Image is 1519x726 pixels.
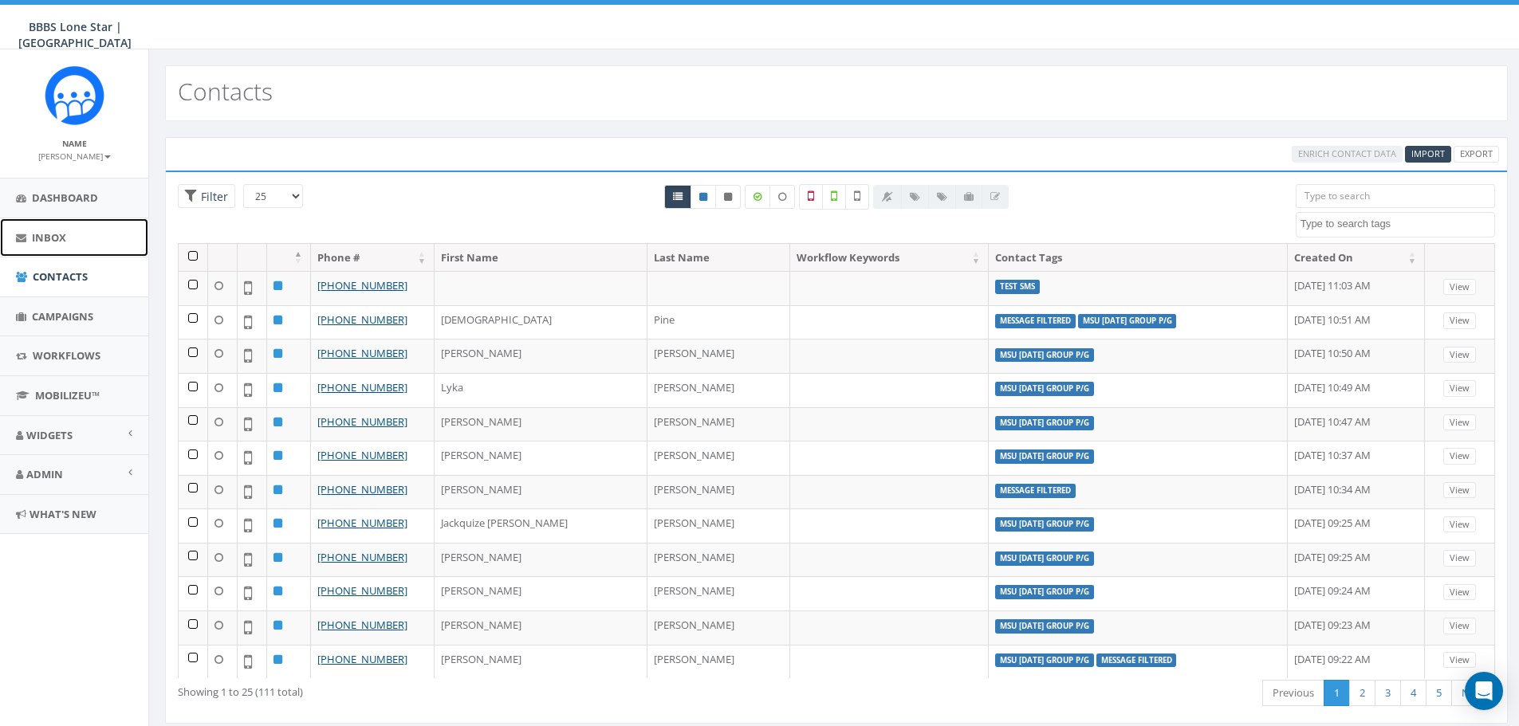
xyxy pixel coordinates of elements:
[1405,146,1451,163] a: Import
[1262,680,1324,706] a: Previous
[178,78,273,104] h2: Contacts
[1288,441,1424,475] td: [DATE] 10:37 AM
[1451,680,1495,706] a: Next
[1078,314,1177,328] label: MSU [DATE] GROUP P/G
[1443,279,1476,296] a: View
[647,576,790,610] td: [PERSON_NAME]
[647,373,790,407] td: [PERSON_NAME]
[647,244,790,272] th: Last Name
[317,482,407,496] a: [PHONE_NUMBER]
[317,516,407,530] a: [PHONE_NUMBER]
[1288,576,1424,610] td: [DATE] 09:24 AM
[62,138,87,149] small: Name
[317,652,407,666] a: [PHONE_NUMBER]
[1411,147,1445,159] span: CSV files only
[1443,516,1476,533] a: View
[1288,271,1424,305] td: [DATE] 11:03 AM
[995,619,1094,634] label: MSU [DATE] GROUP P/G
[317,448,407,462] a: [PHONE_NUMBER]
[435,543,647,577] td: [PERSON_NAME]
[691,185,716,209] a: Active
[1288,305,1424,339] td: [DATE] 10:51 AM
[317,312,407,327] a: [PHONE_NUMBER]
[845,184,869,210] label: Not Validated
[1288,543,1424,577] td: [DATE] 09:25 AM
[995,551,1094,566] label: MSU [DATE] GROUP P/G
[647,508,790,543] td: [PERSON_NAME]
[1288,508,1424,543] td: [DATE] 09:25 AM
[1443,652,1476,669] a: View
[317,380,407,394] a: [PHONE_NUMBER]
[45,65,104,125] img: Rally_Corp_Icon_1.png
[1465,672,1503,710] div: Open Intercom Messenger
[995,653,1094,668] label: MSU [DATE] GROUP P/G
[35,388,100,402] span: MobilizeU™
[724,192,732,202] i: This phone number is unsubscribed and has opted-out of all texts.
[995,314,1076,328] label: message filtered
[1443,584,1476,601] a: View
[435,645,647,679] td: [PERSON_NAME]
[664,185,691,209] a: All contacts
[30,507,96,521] span: What's New
[989,244,1288,272] th: Contact Tags
[1288,407,1424,441] td: [DATE] 10:47 AM
[1349,680,1375,706] a: 2
[995,280,1040,294] label: Test SMS
[1454,146,1499,163] a: Export
[26,467,63,481] span: Admin
[647,610,790,645] td: [PERSON_NAME]
[995,449,1094,464] label: MSU [DATE] GROUP P/G
[1400,680,1427,706] a: 4
[178,184,235,209] span: Advance Filter
[647,305,790,339] td: Pine
[995,416,1094,430] label: MSU [DATE] GROUP P/G
[317,278,407,292] a: [PHONE_NUMBER]
[18,19,132,50] span: BBBS Lone Star | [GEOGRAPHIC_DATA]
[715,185,741,209] a: Opted Out
[317,550,407,564] a: [PHONE_NUMBER]
[745,185,770,209] label: Data Enriched
[1288,373,1424,407] td: [DATE] 10:49 AM
[33,348,100,363] span: Workflows
[647,543,790,577] td: [PERSON_NAME]
[1288,610,1424,645] td: [DATE] 09:23 AM
[769,185,795,209] label: Data not Enriched
[1296,184,1495,208] input: Type to search
[38,151,111,162] small: [PERSON_NAME]
[1426,680,1452,706] a: 5
[1443,347,1476,363] a: View
[1443,550,1476,567] a: View
[647,339,790,373] td: [PERSON_NAME]
[33,269,88,284] span: Contacts
[1375,680,1401,706] a: 3
[435,373,647,407] td: Lyka
[317,346,407,360] a: [PHONE_NUMBER]
[647,645,790,679] td: [PERSON_NAME]
[435,339,647,373] td: [PERSON_NAME]
[995,585,1094,599] label: MSU [DATE] GROUP P/G
[1288,475,1424,509] td: [DATE] 10:34 AM
[26,428,73,442] span: Widgets
[435,610,647,645] td: [PERSON_NAME]
[1443,482,1476,499] a: View
[317,583,407,598] a: [PHONE_NUMBER]
[1443,618,1476,634] a: View
[1443,312,1476,329] a: View
[317,414,407,429] a: [PHONE_NUMBER]
[647,441,790,475] td: [PERSON_NAME]
[1324,680,1350,706] a: 1
[435,244,647,272] th: First Name
[1096,653,1177,668] label: message filtered
[799,184,823,210] label: Not a Mobile
[435,475,647,509] td: [PERSON_NAME]
[1443,448,1476,465] a: View
[822,184,846,210] label: Validated
[32,309,93,324] span: Campaigns
[1443,414,1476,431] a: View
[699,192,707,202] i: This phone number is subscribed and will receive texts.
[32,190,98,205] span: Dashboard
[1411,147,1445,159] span: Import
[647,407,790,441] td: [PERSON_NAME]
[790,244,989,272] th: Workflow Keywords: activate to sort column ascending
[995,348,1094,363] label: MSU [DATE] GROUP P/G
